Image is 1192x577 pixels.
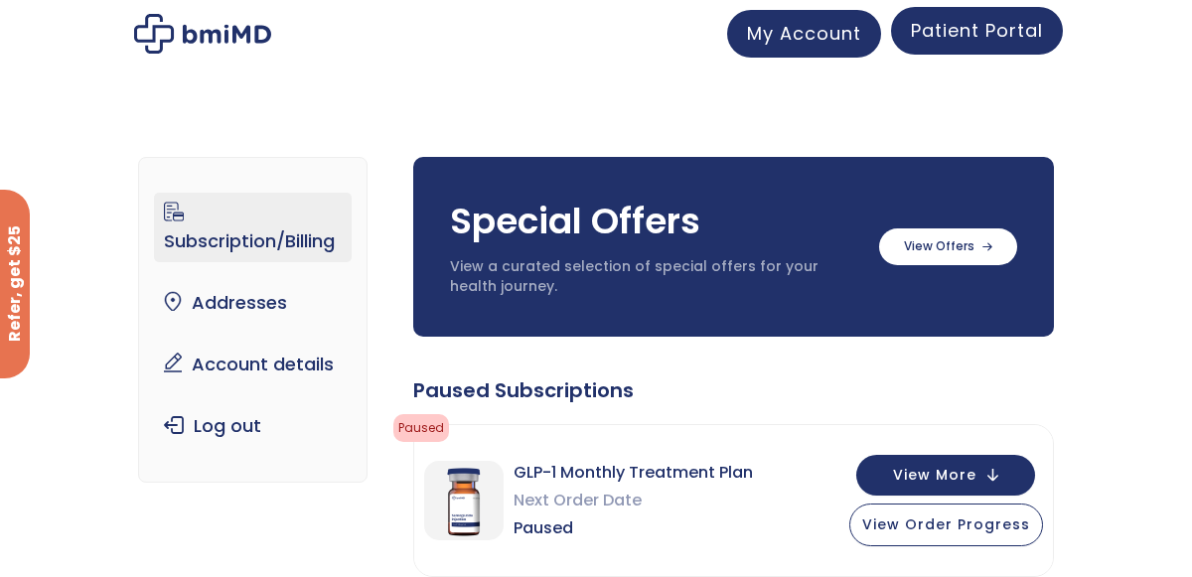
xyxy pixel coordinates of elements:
[727,10,881,58] a: My Account
[413,376,1054,404] div: Paused Subscriptions
[862,514,1030,534] span: View Order Progress
[747,21,861,46] span: My Account
[514,514,753,542] span: Paused
[450,257,859,296] p: View a curated selection of special offers for your health journey.
[911,18,1043,43] span: Patient Portal
[893,469,976,482] span: View More
[154,193,351,262] a: Subscription/Billing
[134,14,271,54] img: My account
[856,455,1035,496] button: View More
[514,487,753,514] span: Next Order Date
[138,157,367,483] nav: Account pages
[154,405,351,447] a: Log out
[450,197,859,246] h3: Special Offers
[849,504,1043,546] button: View Order Progress
[424,461,504,540] img: GLP-1 Monthly Treatment Plan
[514,459,753,487] span: GLP-1 Monthly Treatment Plan
[154,344,351,385] a: Account details
[891,7,1063,55] a: Patient Portal
[154,282,351,324] a: Addresses
[393,414,449,442] span: Paused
